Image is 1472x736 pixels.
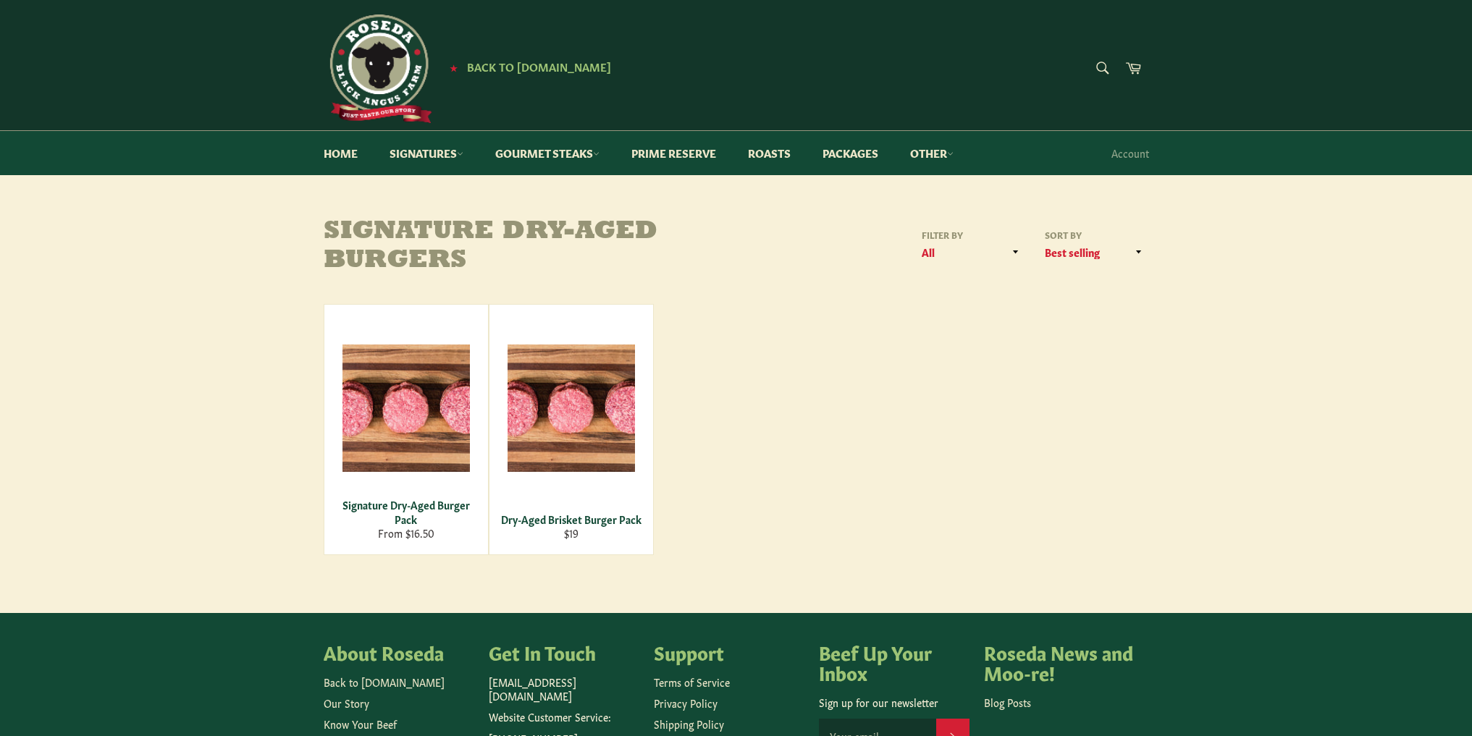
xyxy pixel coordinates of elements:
p: [EMAIL_ADDRESS][DOMAIN_NAME] [489,675,639,703]
img: Signature Dry-Aged Burger Pack [342,344,470,472]
h4: Get In Touch [489,642,639,662]
span: Back to [DOMAIN_NAME] [467,59,611,74]
p: Sign up for our newsletter [819,695,970,709]
a: Roasts [733,131,805,175]
a: Shipping Policy [654,716,724,731]
p: Website Customer Service: [489,710,639,724]
h4: Roseda News and Moo-re! [984,642,1135,682]
a: ★ Back to [DOMAIN_NAME] [442,62,611,73]
h4: Support [654,642,804,662]
h4: Beef Up Your Inbox [819,642,970,682]
div: Signature Dry-Aged Burger Pack [333,498,479,526]
a: Home [309,131,372,175]
a: Privacy Policy [654,695,718,710]
a: Gourmet Steaks [481,131,614,175]
a: Blog Posts [984,695,1031,709]
a: Other [896,131,968,175]
img: Dry-Aged Brisket Burger Pack [508,344,635,472]
label: Sort by [1040,229,1149,241]
a: Back to [DOMAIN_NAME] [324,674,445,689]
a: Signatures [375,131,478,175]
h1: Signature Dry-Aged Burgers [324,218,736,275]
a: Terms of Service [654,674,730,689]
a: Dry-Aged Brisket Burger Pack Dry-Aged Brisket Burger Pack $19 [489,304,654,555]
a: Packages [808,131,893,175]
label: Filter by [917,229,1026,241]
div: From $16.50 [333,526,479,540]
div: $19 [498,526,644,540]
img: Roseda Beef [324,14,432,123]
h4: About Roseda [324,642,474,662]
span: ★ [450,62,458,73]
div: Dry-Aged Brisket Burger Pack [498,512,644,526]
a: Know Your Beef [324,716,397,731]
a: Account [1104,132,1156,174]
a: Signature Dry-Aged Burger Pack Signature Dry-Aged Burger Pack From $16.50 [324,304,489,555]
a: Our Story [324,695,369,710]
a: Prime Reserve [617,131,731,175]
